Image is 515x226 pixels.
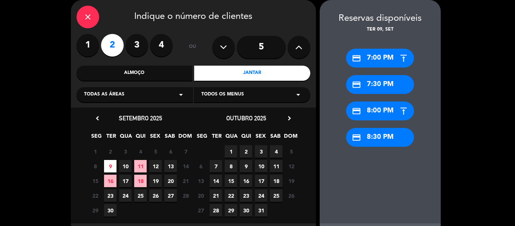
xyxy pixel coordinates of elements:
span: SAB [269,132,282,144]
span: QUA [120,132,132,144]
i: chevron_left [93,114,101,122]
span: 15 [89,175,101,187]
span: 8 [89,160,101,172]
span: QUA [225,132,238,144]
span: 29 [89,204,101,217]
span: 18 [270,175,282,187]
span: 26 [285,189,297,202]
span: 24 [255,189,267,202]
span: SEX [149,132,161,144]
span: TER [105,132,117,144]
div: 7:30 PM [346,75,414,94]
span: 3 [119,145,132,158]
span: 18 [134,175,147,187]
span: 23 [240,189,252,202]
span: 31 [255,204,267,217]
div: 8:00 PM [346,101,414,120]
div: Indique o número de clientes [77,6,310,28]
div: Jantar [194,66,310,81]
span: 20 [164,175,177,187]
span: 13 [164,160,177,172]
span: 22 [89,189,101,202]
span: TER [210,132,223,144]
span: SEG [196,132,208,144]
span: Todos os menus [201,91,244,98]
span: 4 [134,145,147,158]
span: 29 [225,204,237,217]
span: SAB [164,132,176,144]
span: 26 [149,189,162,202]
span: 17 [255,175,267,187]
span: QUI [240,132,252,144]
div: Almoço [77,66,193,81]
span: DOM [178,132,191,144]
span: outubro 2025 [226,114,266,122]
span: SEX [254,132,267,144]
div: 7:00 PM [346,49,414,68]
span: 27 [164,189,177,202]
span: 17 [119,175,132,187]
span: 7 [210,160,222,172]
span: 23 [104,189,116,202]
span: 6 [164,145,177,158]
span: 14 [210,175,222,187]
span: 12 [149,160,162,172]
span: 5 [149,145,162,158]
span: 21 [179,175,192,187]
i: close [83,12,92,22]
span: 10 [119,160,132,172]
span: 7 [179,145,192,158]
span: 6 [195,160,207,172]
span: 8 [225,160,237,172]
span: 25 [270,189,282,202]
span: 5 [285,145,297,158]
i: arrow_drop_down [176,90,185,99]
span: 13 [195,175,207,187]
span: 2 [104,145,116,158]
span: 11 [134,160,147,172]
i: credit_card [352,80,361,89]
span: 16 [240,175,252,187]
span: 24 [119,189,132,202]
i: credit_card [352,54,361,63]
span: 4 [270,145,282,158]
i: arrow_drop_down [294,90,303,99]
div: 8:30 PM [346,128,414,147]
span: setembro 2025 [119,114,162,122]
i: credit_card [352,106,361,116]
span: 30 [104,204,116,217]
span: 11 [270,160,282,172]
i: credit_card [352,133,361,142]
span: 9 [240,160,252,172]
span: 3 [255,145,267,158]
span: Todas as áreas [84,91,124,98]
span: 25 [134,189,147,202]
label: 4 [150,34,173,57]
span: 12 [285,160,297,172]
span: 20 [195,189,207,202]
i: chevron_right [285,114,293,122]
label: 1 [77,34,99,57]
div: Reservas disponíveis [320,11,441,26]
span: 16 [104,175,116,187]
div: ou [180,34,205,60]
span: 15 [225,175,237,187]
label: 2 [101,34,124,57]
div: Ter 09, set [320,26,441,34]
span: 1 [225,145,237,158]
span: 19 [149,175,162,187]
span: 19 [285,175,297,187]
span: 22 [225,189,237,202]
span: 30 [240,204,252,217]
span: 14 [179,160,192,172]
span: 28 [210,204,222,217]
span: 28 [179,189,192,202]
span: 1 [89,145,101,158]
span: DOM [284,132,296,144]
span: 10 [255,160,267,172]
span: 27 [195,204,207,217]
label: 3 [126,34,148,57]
span: QUI [134,132,147,144]
span: 2 [240,145,252,158]
span: SEG [90,132,103,144]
